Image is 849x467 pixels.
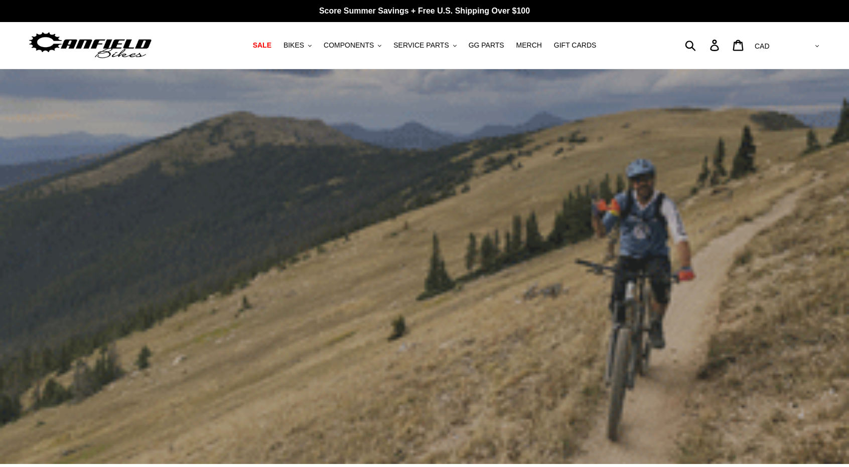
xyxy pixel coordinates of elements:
a: SALE [248,39,276,52]
span: SALE [253,41,271,50]
button: SERVICE PARTS [388,39,461,52]
span: BIKES [284,41,304,50]
span: GIFT CARDS [554,41,597,50]
a: GIFT CARDS [549,39,602,52]
button: BIKES [278,39,317,52]
img: Canfield Bikes [28,30,153,61]
a: GG PARTS [464,39,509,52]
span: COMPONENTS [324,41,374,50]
a: MERCH [511,39,547,52]
button: COMPONENTS [319,39,386,52]
span: GG PARTS [469,41,504,50]
span: MERCH [516,41,542,50]
span: SERVICE PARTS [393,41,449,50]
input: Search [690,34,716,56]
